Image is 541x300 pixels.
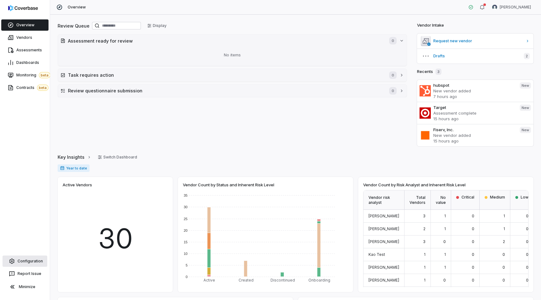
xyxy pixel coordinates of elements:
[389,87,397,95] span: 0
[433,94,515,99] p: 7 hours ago
[433,39,523,44] span: Request new vendor
[472,214,474,218] span: 0
[526,226,528,231] span: 0
[444,252,446,257] span: 1
[423,214,425,218] span: 3
[8,5,38,11] img: logo-D7KZi-bG.svg
[417,124,533,146] a: Fiserv, Inc.New vendor added15 hours agoNew
[423,226,425,231] span: 2
[184,217,188,221] text: 25
[1,70,49,81] a: Monitoringbeta
[423,239,425,244] span: 3
[521,195,528,200] span: Low
[526,265,528,270] span: 0
[58,151,91,164] a: Key Insights
[503,226,505,231] span: 1
[503,214,505,218] span: 1
[503,239,505,244] span: 2
[37,85,49,91] span: beta
[526,278,528,282] span: 0
[368,214,399,218] span: [PERSON_NAME]
[98,218,133,259] span: 30
[444,265,446,270] span: 1
[433,110,515,116] p: Assessment complete
[368,252,385,257] span: Kao Test
[433,88,515,94] p: New vendor added
[363,182,466,188] span: Vendor Count by Risk Analyst and Inherent Risk Level
[60,166,64,170] svg: Date range for report
[363,190,404,210] div: Vendor risk analyst
[417,102,533,124] a: TargetAssessment complete15 hours agoNew
[404,190,431,210] div: Total Vendors
[433,116,515,122] p: 15 hours ago
[68,87,383,94] h2: Review questionnaire submission
[1,19,49,31] a: Overview
[18,259,43,264] span: Configuration
[433,132,515,138] p: New vendor added
[19,284,35,289] span: Minimize
[3,256,47,267] a: Configuration
[492,5,497,10] img: Lili Jiang avatar
[461,195,474,200] span: Critical
[58,34,407,47] button: Assessment ready for review0
[368,226,399,231] span: [PERSON_NAME]
[417,34,533,49] a: Request new vendor
[63,182,92,188] span: Active Vendors
[389,71,397,79] span: 0
[472,265,474,270] span: 0
[16,48,42,53] span: Assessments
[94,153,141,162] button: Switch Dashboard
[424,265,425,270] span: 1
[18,271,41,276] span: Report Issue
[472,252,474,257] span: 0
[443,278,446,282] span: 0
[3,281,47,293] button: Minimize
[1,82,49,93] a: Contractsbeta
[16,85,49,91] span: Contracts
[435,69,441,75] span: 3
[68,5,86,10] span: Overview
[502,252,505,257] span: 0
[16,60,39,65] span: Dashboards
[490,195,505,200] span: Medium
[3,268,47,279] button: Report Issue
[56,151,93,164] button: Key Insights
[444,226,446,231] span: 1
[502,278,505,282] span: 0
[16,23,34,28] span: Overview
[502,265,505,270] span: 0
[1,44,49,56] a: Assessments
[444,214,446,218] span: 1
[68,72,383,78] h2: Task requires action
[417,69,441,75] h2: Recents
[68,38,383,44] h2: Assessment ready for review
[186,263,188,267] text: 5
[472,278,474,282] span: 0
[472,239,474,244] span: 0
[1,57,49,68] a: Dashboards
[431,190,451,210] div: No value
[184,240,188,244] text: 15
[183,182,274,188] span: Vendor Count by Status and Inherent Risk Level
[143,21,170,30] button: Display
[16,35,32,40] span: Vendors
[417,80,533,102] a: hubspotNew vendor added7 hours agoNew
[526,252,528,257] span: 0
[368,265,399,270] span: [PERSON_NAME]
[58,85,407,97] button: Review questionnaire submission0
[526,239,528,244] span: 0
[16,72,50,78] span: Monitoring
[524,53,530,59] span: 2
[526,214,528,218] span: 0
[184,229,188,232] text: 20
[520,127,531,133] span: New
[433,105,515,110] h3: Target
[58,164,90,172] span: Year to date
[60,47,404,63] div: No items
[39,72,50,78] span: beta
[184,194,188,197] text: 35
[424,252,425,257] span: 1
[368,278,399,282] span: [PERSON_NAME]
[520,82,531,89] span: New
[186,275,188,279] text: 0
